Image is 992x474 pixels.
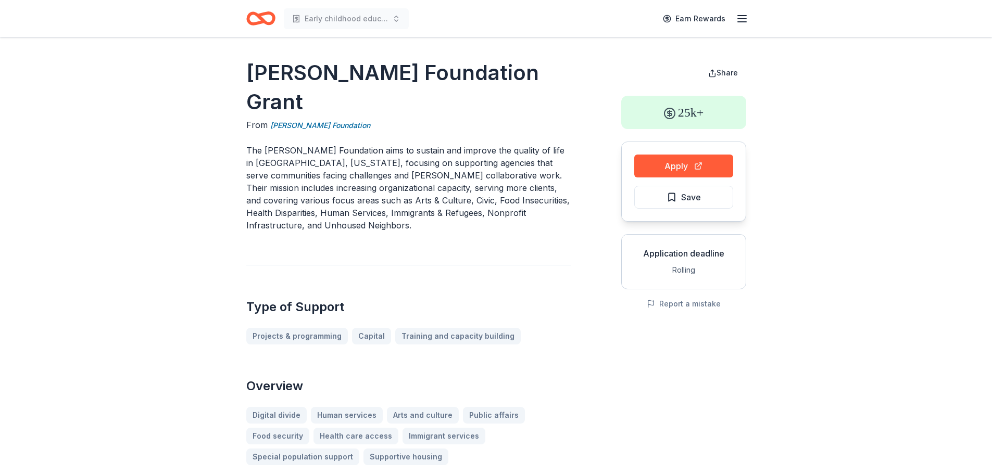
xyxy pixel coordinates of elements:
[246,144,571,232] p: The [PERSON_NAME] Foundation aims to sustain and improve the quality of life in [GEOGRAPHIC_DATA]...
[246,119,571,132] div: From
[284,8,409,29] button: Early childhood education
[630,264,737,276] div: Rolling
[246,6,275,31] a: Home
[305,12,388,25] span: Early childhood education
[621,96,746,129] div: 25k+
[700,62,746,83] button: Share
[246,299,571,315] h2: Type of Support
[246,58,571,117] h1: [PERSON_NAME] Foundation Grant
[352,328,391,344] a: Capital
[395,328,521,344] a: Training and capacity building
[246,328,348,344] a: Projects & programming
[246,378,571,394] h2: Overview
[634,155,733,177] button: Apply
[634,186,733,209] button: Save
[717,68,738,77] span: Share
[657,9,732,28] a: Earn Rewards
[681,190,701,204] span: Save
[630,247,737,260] div: Application deadline
[647,298,721,310] button: Report a mistake
[270,119,370,132] a: [PERSON_NAME] Foundation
